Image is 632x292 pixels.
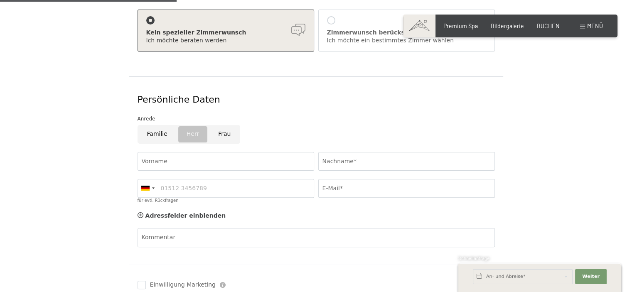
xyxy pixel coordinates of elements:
[146,29,305,37] div: Kein spezieller Zimmerwunsch
[138,179,157,197] div: Germany (Deutschland): +49
[138,179,314,198] input: 01512 3456789
[145,212,226,219] span: Adressfelder einblenden
[582,273,600,280] span: Weiter
[458,255,489,261] span: Schnellanfrage
[587,22,603,29] span: Menü
[491,22,524,29] a: Bildergalerie
[327,29,486,37] div: Zimmerwunsch berücksichtigen
[138,198,179,203] label: für evtl. Rückfragen
[575,269,607,284] button: Weiter
[443,22,478,29] a: Premium Spa
[138,115,495,123] div: Anrede
[537,22,560,29] a: BUCHEN
[146,37,305,45] div: Ich möchte beraten werden
[138,93,495,106] div: Persönliche Daten
[150,281,216,289] span: Einwilligung Marketing
[327,37,486,45] div: Ich möchte ein bestimmtes Zimmer wählen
